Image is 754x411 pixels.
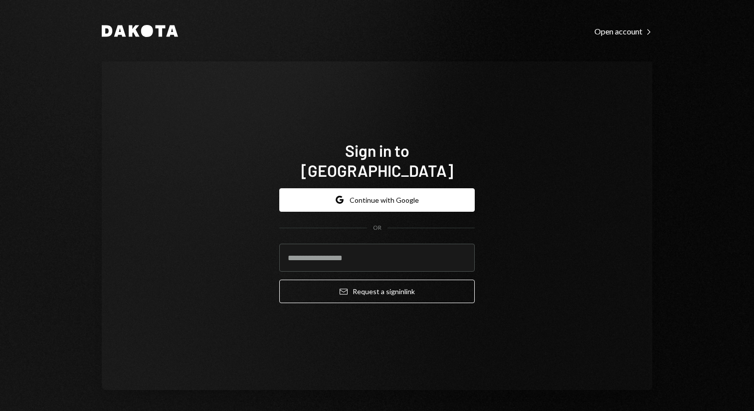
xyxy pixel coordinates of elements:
div: Open account [594,26,652,36]
h1: Sign in to [GEOGRAPHIC_DATA] [279,140,475,180]
button: Continue with Google [279,188,475,212]
a: Open account [594,25,652,36]
button: Request a signinlink [279,280,475,303]
div: OR [373,224,381,232]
